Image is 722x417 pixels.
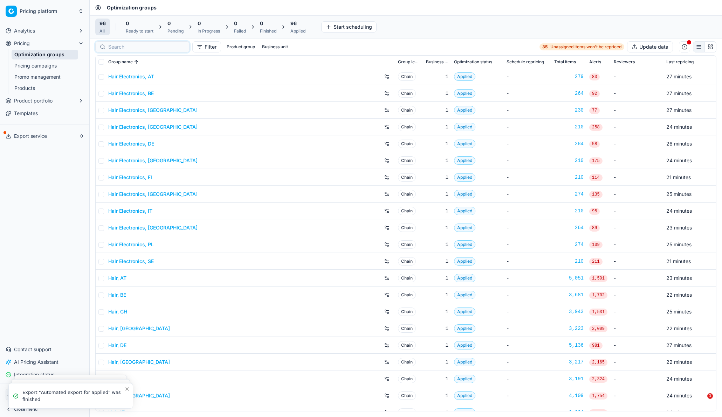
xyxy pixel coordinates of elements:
[611,186,663,203] td: -
[504,85,551,102] td: -
[611,152,663,169] td: -
[3,25,87,36] button: Analytics
[589,141,600,148] span: 58
[666,90,692,96] span: 27 minutes
[554,241,584,248] div: 274
[666,124,692,130] span: 24 minutes
[108,224,198,231] a: Hair Electronics, [GEOGRAPHIC_DATA]
[14,97,53,104] span: Product portfolio
[290,20,297,27] span: 96
[426,123,448,130] div: 1
[666,107,692,113] span: 27 minutes
[398,156,416,165] span: Chain
[454,72,475,81] span: Applied
[614,59,635,65] span: Reviewers
[454,358,475,366] span: Applied
[554,90,584,97] a: 264
[426,59,448,65] span: Business unit
[554,258,584,265] a: 210
[611,287,663,303] td: -
[426,107,448,114] div: 1
[12,61,78,71] a: Pricing campaigns
[426,90,448,97] div: 1
[12,72,78,82] a: Promo management
[611,219,663,236] td: -
[666,325,692,331] span: 22 minutes
[554,291,584,298] div: 3,681
[398,408,416,417] span: Chain
[398,274,416,282] span: Chain
[426,409,448,416] div: 1
[666,174,691,180] span: 21 minutes
[666,292,692,298] span: 22 minutes
[123,385,131,393] button: Close toast
[108,207,152,214] a: Hair Electronics, IT
[426,140,448,147] div: 1
[454,207,475,215] span: Applied
[666,393,692,398] span: 24 minutes
[666,208,692,214] span: 24 minutes
[426,291,448,298] div: 1
[454,308,475,316] span: Applied
[554,174,584,181] a: 210
[14,359,59,366] span: AI Pricing Assistant
[554,224,584,231] a: 264
[6,389,16,400] span: JW
[554,275,584,282] a: 5,051
[426,275,448,282] div: 1
[589,107,600,114] span: 77
[507,59,544,65] span: Schedule repricing
[504,337,551,354] td: -
[426,174,448,181] div: 1
[611,253,663,270] td: -
[554,392,584,399] a: 4,109
[398,173,416,182] span: Chain
[589,174,603,181] span: 114
[321,21,377,33] button: Start scheduling
[3,95,87,106] button: Product portfolio
[504,303,551,320] td: -
[192,41,221,52] button: Filter
[398,123,416,131] span: Chain
[554,409,584,416] a: 3,234
[3,3,87,20] button: Pricing platform
[693,393,710,410] iframe: Intercom live chat
[554,375,584,382] a: 3,191
[589,376,607,383] span: 2,324
[12,83,78,93] a: Products
[504,169,551,186] td: -
[426,392,448,399] div: 1
[589,73,600,80] span: 83
[108,107,198,114] a: Hair Electronics, [GEOGRAPHIC_DATA]
[666,59,694,65] span: Last repricing
[398,358,416,366] span: Chain
[3,369,87,380] button: Integration status
[398,341,416,349] span: Chain
[589,208,600,215] span: 95
[539,43,624,50] a: 35Unassigned items won't be repriced
[3,108,87,119] a: Templates
[454,224,475,232] span: Applied
[398,59,420,65] span: Group level
[554,73,584,80] a: 279
[3,404,87,414] button: Close menu
[126,20,129,27] span: 0
[554,140,584,147] a: 284
[589,325,607,332] span: 2,009
[108,392,170,399] a: Hair, [GEOGRAPHIC_DATA]
[108,308,127,315] a: Hair, CH
[554,308,584,315] a: 3,943
[554,123,584,130] div: 210
[290,28,305,34] div: Applied
[666,157,692,163] span: 24 minutes
[666,342,692,348] span: 27 minutes
[398,308,416,316] span: Chain
[398,140,416,148] span: Chain
[554,325,584,332] a: 3,223
[108,140,154,147] a: Hair Electronics, DE
[504,219,551,236] td: -
[14,407,37,412] span: Close menu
